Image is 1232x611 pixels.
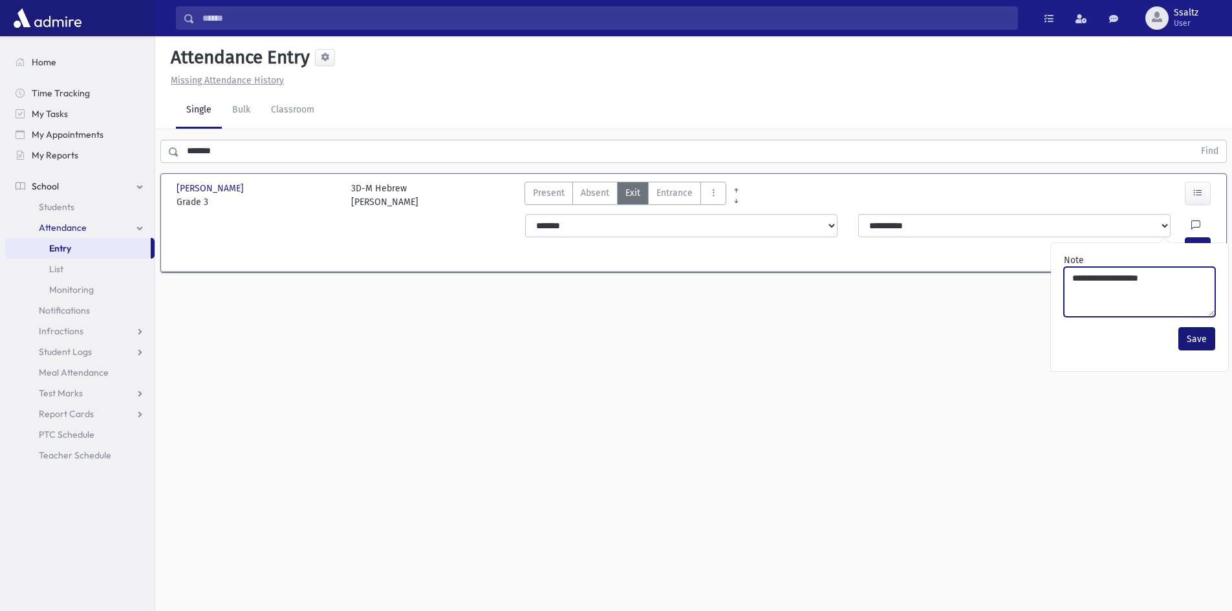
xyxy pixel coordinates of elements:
a: Bulk [222,92,261,129]
span: Exit [625,186,640,200]
input: Search [195,6,1017,30]
a: Monitoring [5,279,155,300]
a: Teacher Schedule [5,445,155,466]
span: My Tasks [32,108,68,120]
button: Find [1193,140,1226,162]
span: Report Cards [39,408,94,420]
a: Time Tracking [5,83,155,103]
span: Entry [49,242,71,254]
span: Attendance [39,222,87,233]
span: Infractions [39,325,83,337]
span: Test Marks [39,387,83,399]
a: Entry [5,238,151,259]
a: Classroom [261,92,325,129]
span: School [32,180,59,192]
span: Entrance [656,186,693,200]
span: Time Tracking [32,87,90,99]
span: Home [32,56,56,68]
span: PTC Schedule [39,429,94,440]
a: Single [176,92,222,129]
a: PTC Schedule [5,424,155,445]
span: Student Logs [39,346,92,358]
a: Student Logs [5,341,155,362]
span: Notifications [39,305,90,316]
h5: Attendance Entry [166,47,310,69]
a: Missing Attendance History [166,75,284,86]
span: Grade 3 [177,195,338,209]
a: Meal Attendance [5,362,155,383]
span: Ssaltz [1174,8,1198,18]
a: Students [5,197,155,217]
a: My Appointments [5,124,155,145]
span: My Appointments [32,129,103,140]
a: Home [5,52,155,72]
span: [PERSON_NAME] [177,182,246,195]
a: My Reports [5,145,155,166]
div: AttTypes [524,182,726,209]
a: Infractions [5,321,155,341]
u: Missing Attendance History [171,75,284,86]
span: User [1174,18,1198,28]
span: Students [39,201,74,213]
img: AdmirePro [10,5,85,31]
span: List [49,263,63,275]
span: Monitoring [49,284,94,295]
div: 3D-M Hebrew [PERSON_NAME] [351,182,418,209]
span: My Reports [32,149,78,161]
a: Report Cards [5,403,155,424]
span: Teacher Schedule [39,449,111,461]
span: Present [533,186,565,200]
a: Attendance [5,217,155,238]
span: Absent [581,186,609,200]
span: Meal Attendance [39,367,109,378]
a: School [5,176,155,197]
button: Save [1178,327,1215,350]
a: My Tasks [5,103,155,124]
label: Note [1064,253,1084,267]
a: Test Marks [5,383,155,403]
a: List [5,259,155,279]
a: Notifications [5,300,155,321]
